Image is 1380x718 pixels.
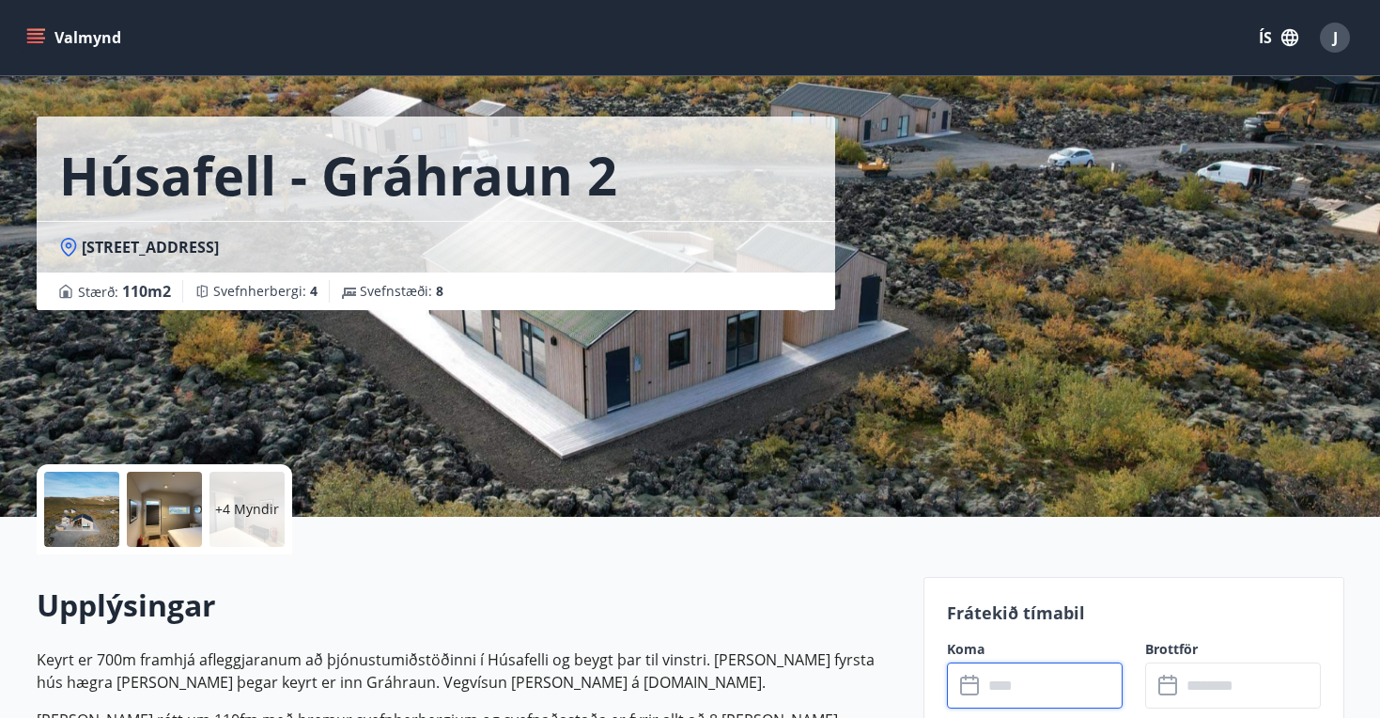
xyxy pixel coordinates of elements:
[360,282,443,301] span: Svefnstæði :
[78,280,171,303] span: Stærð :
[122,281,171,302] span: 110 m2
[37,648,901,694] p: Keyrt er 700m framhjá afleggjaranum að þjónustumiðstöðinni í Húsafelli og beygt þar til vinstri. ...
[213,282,318,301] span: Svefnherbergi :
[436,282,443,300] span: 8
[82,237,219,258] span: [STREET_ADDRESS]
[1145,640,1321,659] label: Brottför
[1248,21,1309,55] button: ÍS
[215,500,279,519] p: +4 Myndir
[37,585,901,626] h2: Upplýsingar
[310,282,318,300] span: 4
[23,21,129,55] button: menu
[1333,27,1338,48] span: J
[947,640,1123,659] label: Koma
[59,139,617,211] h1: Húsafell - Gráhraun 2
[947,601,1321,625] p: Frátekið tímabil
[1312,15,1357,60] button: J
